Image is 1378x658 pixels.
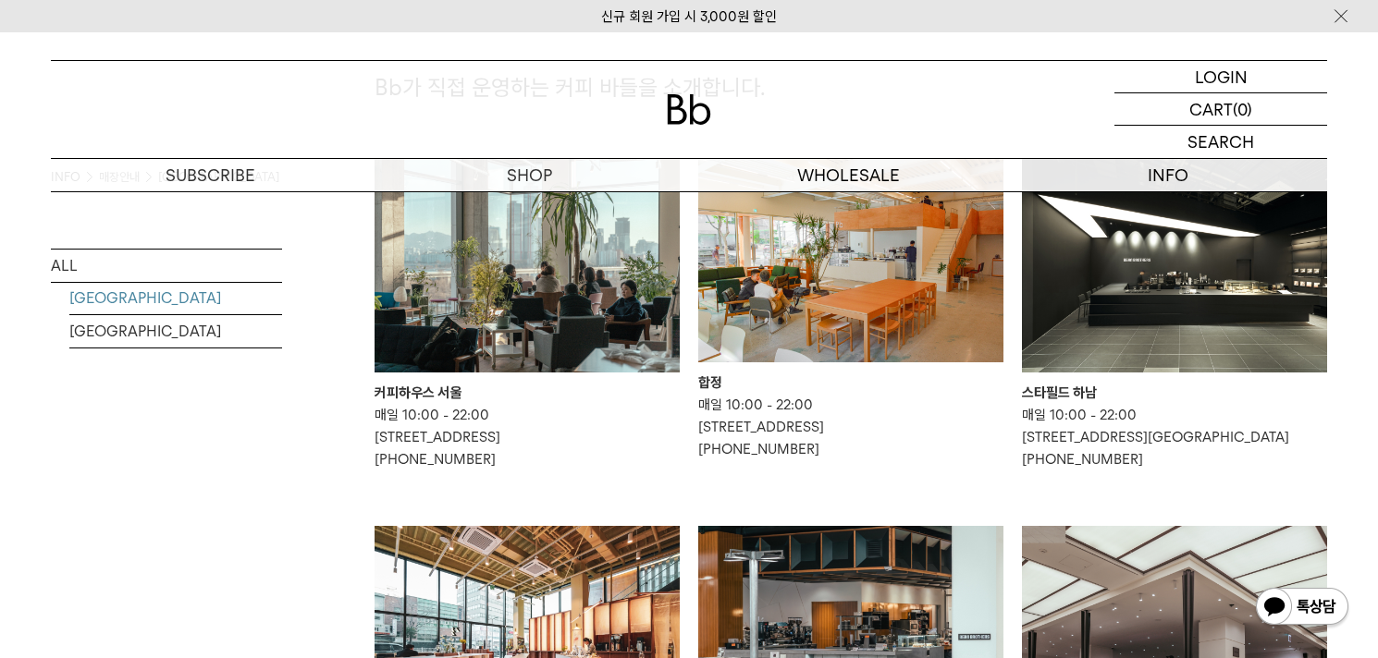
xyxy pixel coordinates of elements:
[698,159,1003,362] img: 합정
[1189,93,1233,125] p: CART
[667,94,711,125] img: 로고
[698,394,1003,460] p: 매일 10:00 - 22:00 [STREET_ADDRESS] [PHONE_NUMBER]
[69,315,282,347] a: [GEOGRAPHIC_DATA]
[51,250,282,282] a: ALL
[1233,93,1252,125] p: (0)
[1022,159,1327,470] a: 스타필드 하남 스타필드 하남 매일 10:00 - 22:00[STREET_ADDRESS][GEOGRAPHIC_DATA][PHONE_NUMBER]
[1022,404,1327,470] p: 매일 10:00 - 22:00 [STREET_ADDRESS][GEOGRAPHIC_DATA] [PHONE_NUMBER]
[69,282,282,314] a: [GEOGRAPHIC_DATA]
[1254,586,1350,630] img: 카카오톡 채널 1:1 채팅 버튼
[1114,93,1327,126] a: CART (0)
[1187,126,1254,158] p: SEARCH
[689,159,1008,191] p: WHOLESALE
[1022,159,1327,372] img: 스타필드 하남
[51,159,370,191] a: SUBSCRIBE
[375,382,680,404] div: 커피하우스 서울
[1022,382,1327,404] div: 스타필드 하남
[370,159,689,191] a: SHOP
[601,8,777,25] a: 신규 회원 가입 시 3,000원 할인
[375,404,680,470] p: 매일 10:00 - 22:00 [STREET_ADDRESS] [PHONE_NUMBER]
[375,159,680,470] a: 커피하우스 서울 커피하우스 서울 매일 10:00 - 22:00[STREET_ADDRESS][PHONE_NUMBER]
[1008,159,1327,191] p: INFO
[698,159,1003,460] a: 합정 합정 매일 10:00 - 22:00[STREET_ADDRESS][PHONE_NUMBER]
[1195,61,1248,92] p: LOGIN
[698,372,1003,394] div: 합정
[1114,61,1327,93] a: LOGIN
[375,159,680,372] img: 커피하우스 서울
